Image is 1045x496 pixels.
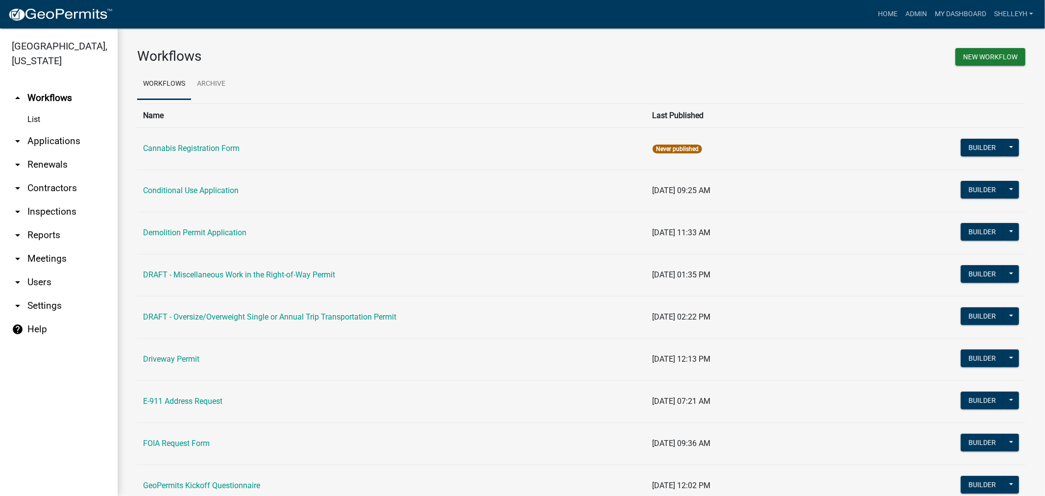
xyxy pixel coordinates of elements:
span: [DATE] 01:35 PM [653,270,711,279]
a: Admin [901,5,931,24]
a: Archive [191,69,231,100]
button: Builder [961,476,1004,494]
a: Cannabis Registration Form [143,144,240,153]
a: Conditional Use Application [143,186,239,195]
i: arrow_drop_down [12,182,24,194]
span: [DATE] 11:33 AM [653,228,711,237]
a: DRAFT - Miscellaneous Work in the Right-of-Way Permit [143,270,335,279]
i: arrow_drop_down [12,159,24,171]
i: arrow_drop_down [12,229,24,241]
button: Builder [961,181,1004,198]
a: FOIA Request Form [143,439,210,448]
i: arrow_drop_up [12,92,24,104]
a: GeoPermits Kickoff Questionnaire [143,481,260,490]
button: Builder [961,265,1004,283]
th: Name [137,103,647,127]
span: Never published [653,145,702,153]
button: New Workflow [955,48,1025,66]
h3: Workflows [137,48,574,65]
button: Builder [961,223,1004,241]
a: Workflows [137,69,191,100]
span: [DATE] 12:13 PM [653,354,711,364]
a: shelleyh [990,5,1037,24]
i: arrow_drop_down [12,206,24,218]
th: Last Published [647,103,889,127]
span: [DATE] 12:02 PM [653,481,711,490]
span: [DATE] 09:25 AM [653,186,711,195]
a: Driveway Permit [143,354,199,364]
button: Builder [961,307,1004,325]
a: My Dashboard [931,5,990,24]
a: Demolition Permit Application [143,228,246,237]
button: Builder [961,434,1004,451]
i: arrow_drop_down [12,253,24,265]
span: [DATE] 09:36 AM [653,439,711,448]
span: [DATE] 07:21 AM [653,397,711,406]
a: Home [874,5,901,24]
i: help [12,323,24,335]
a: E-911 Address Request [143,397,222,406]
button: Builder [961,349,1004,367]
i: arrow_drop_down [12,135,24,147]
a: DRAFT - Oversize/Overweight Single or Annual Trip Transportation Permit [143,312,396,322]
i: arrow_drop_down [12,276,24,288]
span: [DATE] 02:22 PM [653,312,711,322]
i: arrow_drop_down [12,300,24,312]
button: Builder [961,392,1004,409]
button: Builder [961,139,1004,156]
